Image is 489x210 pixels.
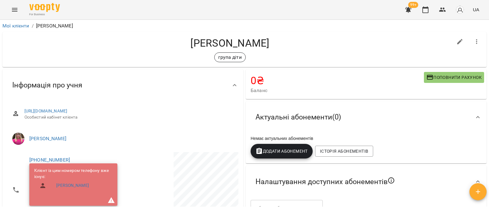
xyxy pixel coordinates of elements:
button: Поповнити рахунок [424,72,484,83]
ul: Клієнт із цим номером телефону вже існує: [34,168,112,194]
span: Інформація про учня [12,80,82,90]
img: Наталія Лужанська [12,133,24,145]
span: Актуальні абонементи ( 0 ) [256,112,341,122]
button: Історія абонементів [315,146,373,157]
span: UA [473,6,479,13]
button: Menu [7,2,22,17]
span: Історія абонементів [320,148,368,155]
img: avatar_s.png [456,5,464,14]
span: Додати Абонемент [256,148,308,155]
li: / [32,22,34,30]
span: For Business [29,12,60,16]
a: Мої клієнти [2,23,29,29]
nav: breadcrumb [2,22,487,30]
a: [URL][DOMAIN_NAME] [24,109,68,113]
a: [PHONE_NUMBER] [29,157,70,163]
button: Додати Абонемент [251,144,313,158]
div: Інформація про учня [2,69,243,101]
a: [PERSON_NAME] [29,136,66,141]
svg: Якщо не обрано жодного, клієнт зможе побачити всі публічні абонементи [388,177,395,184]
span: Баланс [251,87,424,94]
span: Особистий кабінет клієнта [24,114,233,120]
div: Актуальні абонементи(0) [246,101,487,133]
h4: 0 ₴ [251,74,424,87]
div: група діти [214,52,245,62]
p: група діти [218,54,241,61]
a: [PERSON_NAME] [56,183,89,189]
img: Voopty Logo [29,3,60,12]
span: 99+ [408,2,418,8]
p: [PERSON_NAME] [36,22,73,30]
span: Поповнити рахунок [426,74,482,81]
div: Налаштування доступних абонементів [246,166,487,198]
div: Немає актуальних абонементів [249,134,483,143]
h4: [PERSON_NAME] [7,37,453,49]
span: Налаштування доступних абонементів [256,177,395,187]
button: UA [470,4,482,15]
